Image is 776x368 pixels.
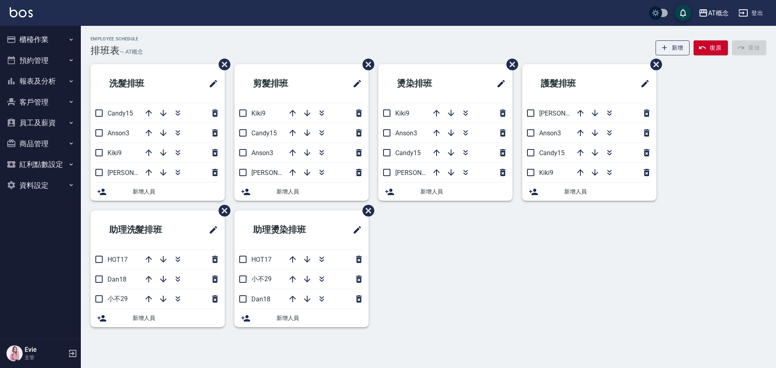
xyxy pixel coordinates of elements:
span: 小不29 [108,295,128,303]
span: 刪除班表 [500,53,519,76]
span: 新增人員 [420,187,506,196]
h2: Employee Schedule [91,36,143,42]
span: 修改班表的標題 [348,74,362,93]
span: Anson3 [395,129,417,137]
span: [PERSON_NAME]2 [108,169,160,177]
span: Kiki9 [539,169,553,177]
span: 新增人員 [564,187,650,196]
span: Kiki9 [108,149,122,157]
button: 紅利點數設定 [3,154,78,175]
h3: 排班表 [91,45,120,56]
button: 復原 [694,40,728,55]
button: AT概念 [695,5,732,21]
span: [PERSON_NAME]2 [251,169,304,177]
span: 新增人員 [133,187,218,196]
button: 櫃檯作業 [3,29,78,50]
div: 新增人員 [234,183,369,201]
span: Dan18 [251,295,270,303]
span: 修改班表的標題 [491,74,506,93]
button: 新增 [656,40,690,55]
div: 新增人員 [234,309,369,327]
h2: 剪髮排班 [241,69,324,98]
h2: 助理燙染排班 [241,215,333,244]
span: Kiki9 [395,109,409,117]
span: [PERSON_NAME]2 [539,109,591,117]
span: 新增人員 [276,314,362,322]
span: 刪除班表 [356,199,375,223]
button: 資料設定 [3,175,78,196]
button: save [675,5,691,21]
img: Logo [10,7,33,17]
button: 商品管理 [3,133,78,154]
span: [PERSON_NAME]2 [395,169,447,177]
span: Anson3 [251,149,273,157]
span: 修改班表的標題 [635,74,650,93]
div: 新增人員 [91,183,225,201]
span: 新增人員 [276,187,362,196]
span: Candy15 [251,129,277,137]
span: HOT17 [108,256,128,263]
button: 員工及薪資 [3,112,78,133]
span: HOT17 [251,256,272,263]
div: 新增人員 [378,183,512,201]
div: 新增人員 [522,183,656,201]
span: Candy15 [395,149,421,157]
h2: 洗髮排班 [97,69,180,98]
p: 主管 [25,354,66,361]
span: 修改班表的標題 [204,220,218,240]
button: 登出 [735,6,766,21]
span: 修改班表的標題 [204,74,218,93]
div: AT概念 [708,8,729,18]
span: Kiki9 [251,109,266,117]
span: Anson3 [539,129,561,137]
button: 客戶管理 [3,92,78,113]
span: Anson3 [108,129,129,137]
span: Dan18 [108,275,127,283]
img: Person [6,345,23,362]
button: 報表及分析 [3,71,78,92]
span: 刪除班表 [213,53,232,76]
span: 小不29 [251,275,272,283]
span: 修改班表的標題 [348,220,362,240]
span: 刪除班表 [356,53,375,76]
span: Candy15 [108,109,133,117]
h2: 燙染排班 [385,69,468,98]
span: Candy15 [539,149,565,157]
div: 新增人員 [91,309,225,327]
h2: 護髮排班 [529,69,612,98]
h6: — AT概念 [120,48,143,56]
span: 刪除班表 [644,53,663,76]
h2: 助理洗髮排班 [97,215,189,244]
span: 刪除班表 [213,199,232,223]
button: 預約管理 [3,50,78,71]
span: 新增人員 [133,314,218,322]
h5: Evie [25,346,66,354]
